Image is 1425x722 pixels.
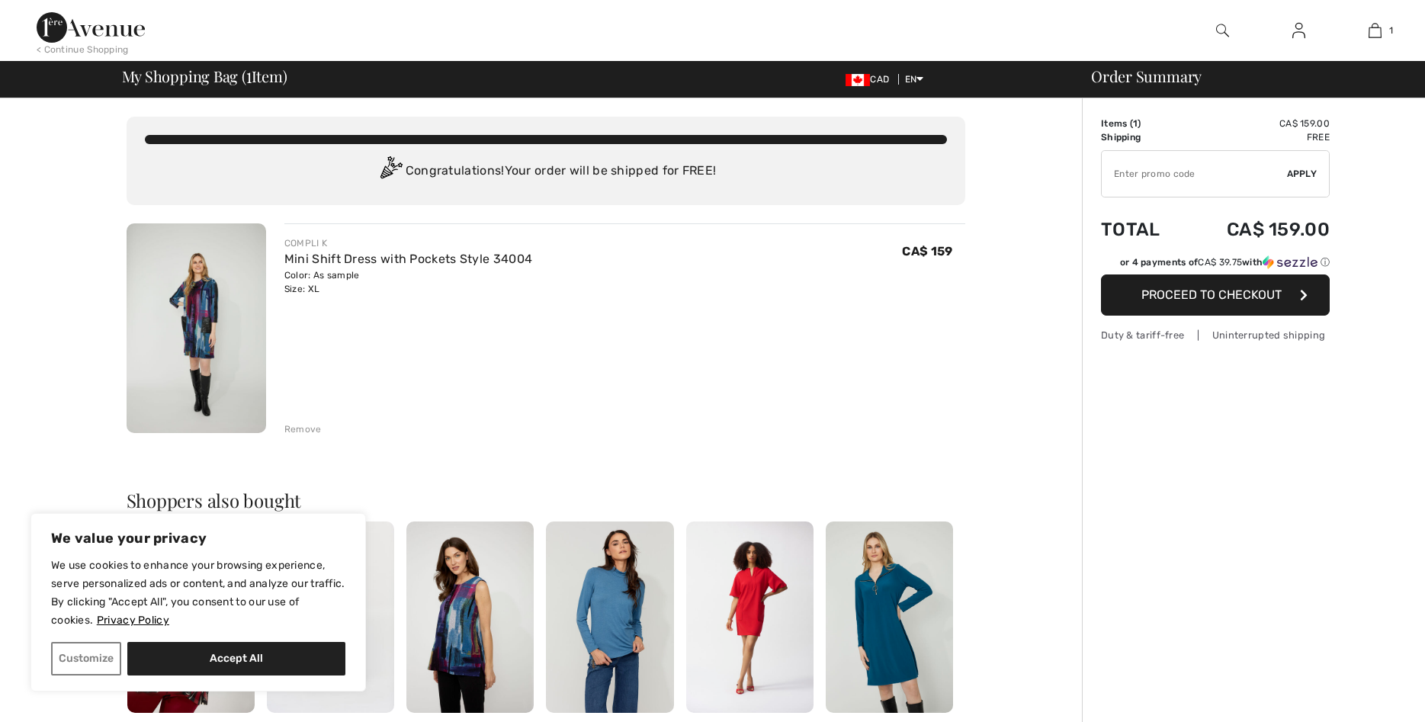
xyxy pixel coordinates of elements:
div: < Continue Shopping [37,43,129,56]
img: Canadian Dollar [846,74,870,86]
img: Mini Shift Dress with Pockets Style 251269 [686,521,814,713]
span: 1 [1389,24,1393,37]
img: Sezzle [1263,255,1317,269]
button: Customize [51,642,121,675]
td: CA$ 159.00 [1184,117,1330,130]
img: 1ère Avenue [37,12,145,43]
a: Sign In [1280,21,1317,40]
span: EN [905,74,924,85]
a: 1 [1337,21,1412,40]
img: Turtleneck Casual Pullover Style 75553 [546,521,673,713]
td: CA$ 159.00 [1184,204,1330,255]
div: Order Summary [1073,69,1416,84]
p: We value your privacy [51,529,345,547]
div: Congratulations! Your order will be shipped for FREE! [145,156,947,187]
span: 1 [246,65,252,85]
div: COMPLI K [284,236,532,250]
span: My Shopping Bag ( Item) [122,69,287,84]
img: Sleeveless Abstract Pullover Style 34003 [406,521,534,713]
span: 1 [1133,118,1138,129]
button: Accept All [127,642,345,675]
td: Items ( ) [1101,117,1184,130]
img: search the website [1216,21,1229,40]
img: Congratulation2.svg [375,156,406,187]
div: or 4 payments of with [1120,255,1330,269]
a: Mini Shift Dress with Pockets Style 34004 [284,252,532,266]
td: Free [1184,130,1330,144]
input: Promo code [1102,151,1287,197]
div: We value your privacy [30,513,366,692]
div: or 4 payments ofCA$ 39.75withSezzle Click to learn more about Sezzle [1101,255,1330,274]
td: Total [1101,204,1184,255]
td: Shipping [1101,130,1184,144]
div: Duty & tariff-free | Uninterrupted shipping [1101,328,1330,342]
div: Remove [284,422,322,436]
span: CAD [846,74,895,85]
img: Zippered Shift Dress Style 34038 [826,521,953,713]
span: Apply [1287,167,1317,181]
h2: Shoppers also bought [127,491,965,509]
a: Privacy Policy [96,613,170,627]
img: My Info [1292,21,1305,40]
p: We use cookies to enhance your browsing experience, serve personalized ads or content, and analyz... [51,557,345,630]
span: CA$ 159 [902,244,952,258]
button: Proceed to Checkout [1101,274,1330,316]
div: Color: As sample Size: XL [284,268,532,296]
span: Proceed to Checkout [1141,287,1282,302]
span: CA$ 39.75 [1198,257,1242,268]
img: My Bag [1369,21,1382,40]
img: Mini Shift Dress with Pockets Style 34004 [127,223,266,433]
